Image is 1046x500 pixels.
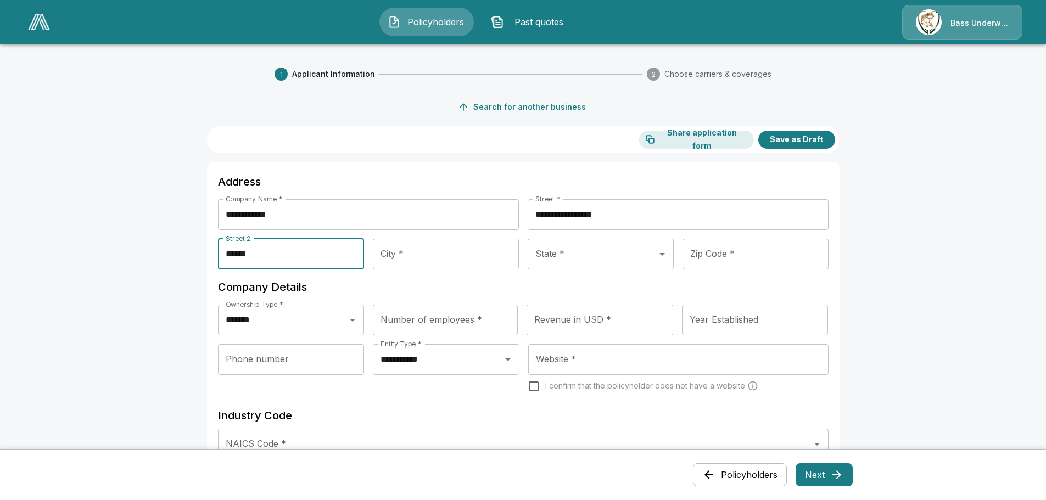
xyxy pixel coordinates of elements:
[405,15,466,29] span: Policyholders
[796,463,853,486] button: Next
[226,194,282,204] label: Company Name *
[535,194,560,204] label: Street *
[508,15,569,29] span: Past quotes
[226,234,250,243] label: Street 2
[292,69,375,80] span: Applicant Information
[226,300,283,309] label: Ownership Type *
[218,173,829,190] h6: Address
[381,339,421,349] label: Entity Type *
[218,278,829,296] h6: Company Details
[456,97,590,117] button: Search for another business
[639,131,754,149] button: Share application form
[279,70,282,78] text: 1
[483,8,577,36] button: Past quotes IconPast quotes
[758,131,835,149] button: Save as Draft
[664,69,771,80] span: Choose carriers & coverages
[655,246,670,262] button: Open
[491,15,504,29] img: Past quotes Icon
[388,15,401,29] img: Policyholders Icon
[218,407,829,424] h6: Industry Code
[345,312,360,328] button: Open
[809,436,825,452] button: Open
[28,14,50,30] img: AA Logo
[747,380,758,391] svg: Carriers run a cyber security scan on the policyholders' websites. Please enter a website wheneve...
[693,463,787,486] button: Policyholders
[379,8,474,36] button: Policyholders IconPolicyholders
[500,352,516,367] button: Open
[545,380,745,391] span: I confirm that the policyholder does not have a website
[652,70,656,78] text: 2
